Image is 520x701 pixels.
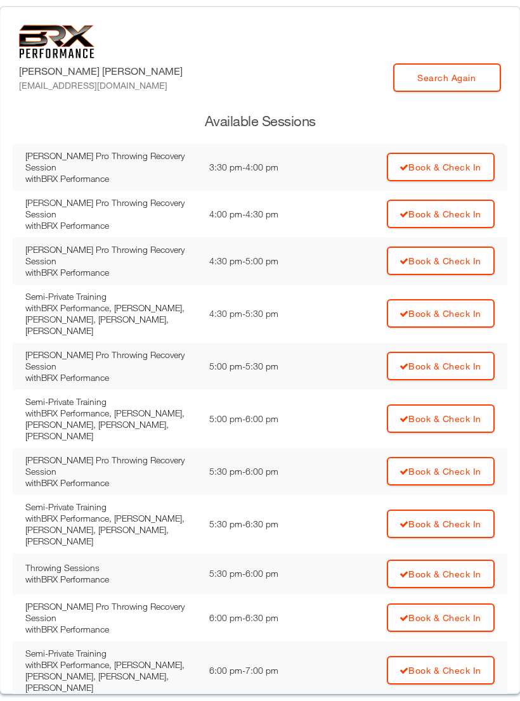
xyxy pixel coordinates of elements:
[387,153,495,181] a: Book & Check In
[25,477,197,489] div: with BRX Performance
[13,112,507,131] h3: Available Sessions
[387,200,495,228] a: Book & Check In
[25,173,197,184] div: with BRX Performance
[25,648,197,659] div: Semi-Private Training
[387,603,495,632] a: Book & Check In
[203,595,322,641] td: 6:00 pm - 6:30 pm
[25,197,197,220] div: [PERSON_NAME] Pro Throwing Recovery Session
[25,349,197,372] div: [PERSON_NAME] Pro Throwing Recovery Session
[25,267,197,278] div: with BRX Performance
[387,510,495,538] a: Book & Check In
[203,641,322,700] td: 6:00 pm - 7:00 pm
[203,390,322,448] td: 5:00 pm - 6:00 pm
[25,408,197,442] div: with BRX Performance, [PERSON_NAME], [PERSON_NAME], [PERSON_NAME], [PERSON_NAME]
[25,291,197,302] div: Semi-Private Training
[25,220,197,231] div: with BRX Performance
[25,659,197,693] div: with BRX Performance, [PERSON_NAME], [PERSON_NAME], [PERSON_NAME], [PERSON_NAME]
[25,372,197,383] div: with BRX Performance
[387,299,495,328] a: Book & Check In
[19,79,183,92] div: [EMAIL_ADDRESS][DOMAIN_NAME]
[25,624,197,635] div: with BRX Performance
[203,144,322,191] td: 3:30 pm - 4:00 pm
[203,238,322,285] td: 4:30 pm - 5:00 pm
[25,601,197,624] div: [PERSON_NAME] Pro Throwing Recovery Session
[25,562,197,574] div: Throwing Sessions
[25,513,197,547] div: with BRX Performance, [PERSON_NAME], [PERSON_NAME], [PERSON_NAME], [PERSON_NAME]
[203,448,322,495] td: 5:30 pm - 6:00 pm
[25,244,197,267] div: [PERSON_NAME] Pro Throwing Recovery Session
[203,285,322,343] td: 4:30 pm - 5:30 pm
[203,553,322,595] td: 5:30 pm - 6:00 pm
[25,396,197,408] div: Semi-Private Training
[387,352,495,380] a: Book & Check In
[25,454,197,477] div: [PERSON_NAME] Pro Throwing Recovery Session
[25,574,197,585] div: with BRX Performance
[387,457,495,486] a: Book & Check In
[387,247,495,275] a: Book & Check In
[19,25,94,58] img: 6f7da32581c89ca25d665dc3aae533e4f14fe3ef_original.svg
[387,560,495,588] a: Book & Check In
[203,191,322,238] td: 4:00 pm - 4:30 pm
[25,501,197,513] div: Semi-Private Training
[393,63,501,92] a: Search Again
[19,63,183,92] label: [PERSON_NAME] [PERSON_NAME]
[25,150,197,173] div: [PERSON_NAME] Pro Throwing Recovery Session
[387,404,495,433] a: Book & Check In
[387,656,495,685] a: Book & Check In
[25,302,197,337] div: with BRX Performance, [PERSON_NAME], [PERSON_NAME], [PERSON_NAME], [PERSON_NAME]
[203,343,322,390] td: 5:00 pm - 5:30 pm
[203,495,322,553] td: 5:30 pm - 6:30 pm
